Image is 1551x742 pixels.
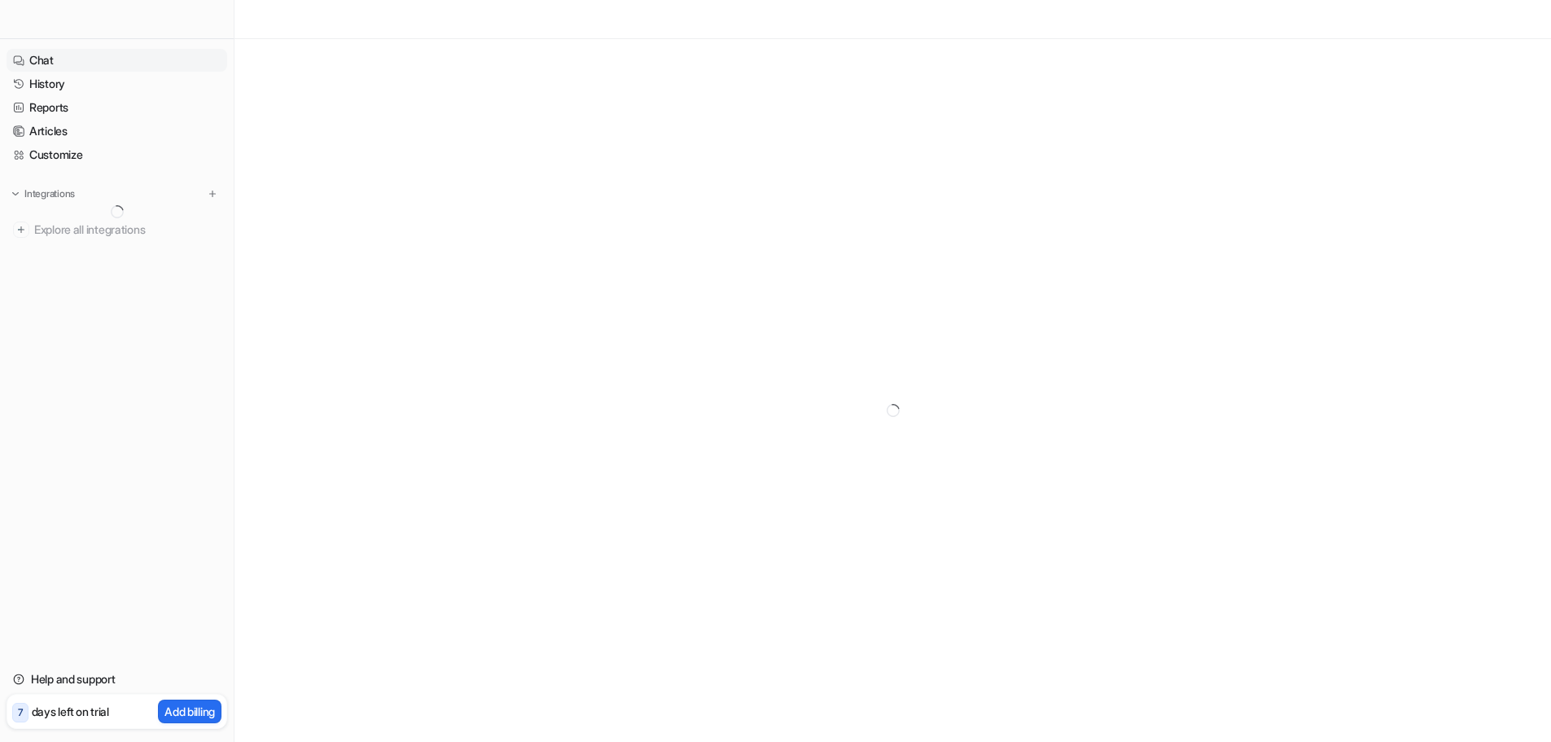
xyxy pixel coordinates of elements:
[13,222,29,238] img: explore all integrations
[7,120,227,143] a: Articles
[7,186,80,202] button: Integrations
[7,72,227,95] a: History
[164,703,215,720] p: Add billing
[7,96,227,119] a: Reports
[34,217,221,243] span: Explore all integrations
[24,187,75,200] p: Integrations
[7,143,227,166] a: Customize
[18,705,23,720] p: 7
[207,188,218,200] img: menu_add.svg
[32,703,109,720] p: days left on trial
[10,188,21,200] img: expand menu
[7,218,227,241] a: Explore all integrations
[158,700,221,723] button: Add billing
[7,49,227,72] a: Chat
[7,668,227,691] a: Help and support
